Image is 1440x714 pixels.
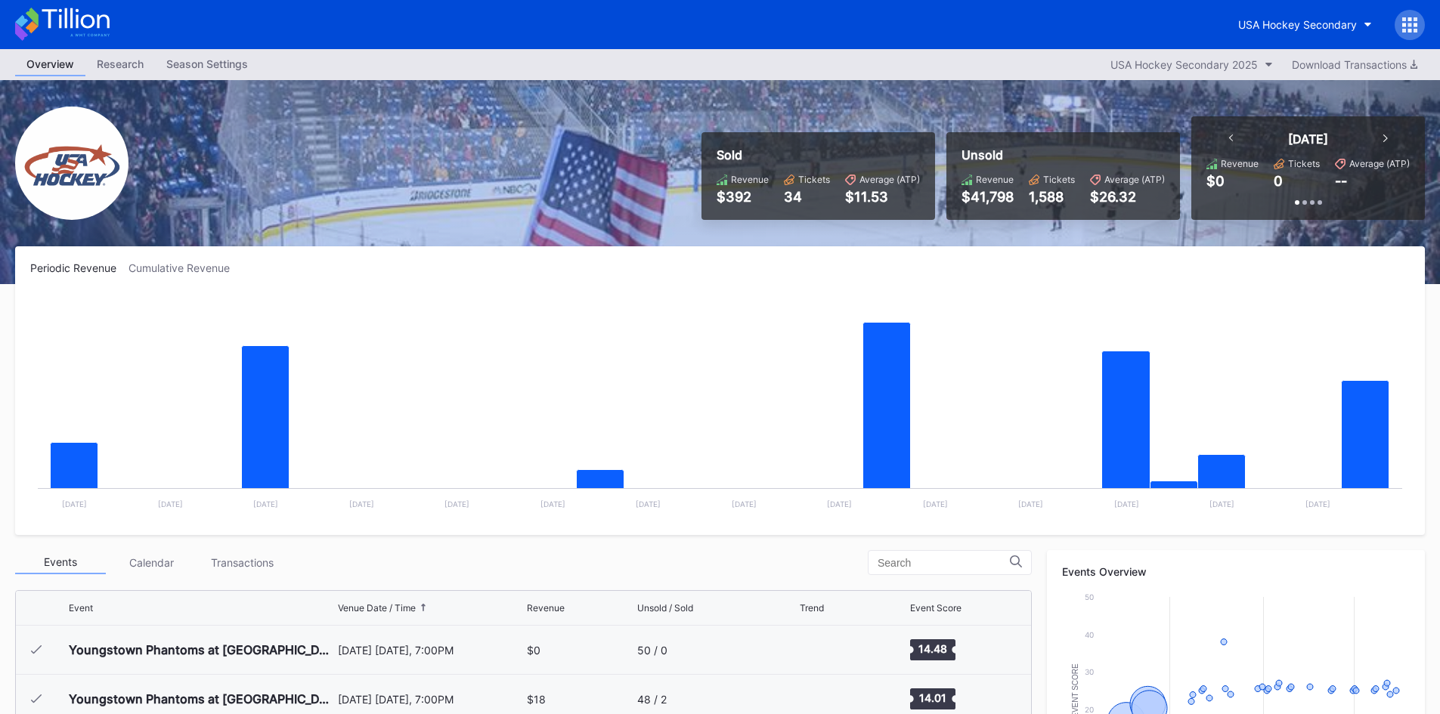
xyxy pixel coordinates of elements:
[923,499,948,508] text: [DATE]
[1209,499,1234,508] text: [DATE]
[859,174,920,185] div: Average (ATP)
[349,499,374,508] text: [DATE]
[1221,158,1259,169] div: Revenue
[69,602,93,614] div: Event
[637,644,667,657] div: 50 / 0
[1103,54,1281,75] button: USA Hockey Secondary 2025
[962,189,1014,205] div: $41,798
[129,261,242,274] div: Cumulative Revenue
[1206,173,1225,189] div: $0
[637,693,667,706] div: 48 / 2
[717,189,769,205] div: $392
[878,557,1010,569] input: Search
[1085,630,1094,639] text: 40
[1288,131,1328,147] div: [DATE]
[1085,705,1094,714] text: 20
[155,53,259,76] a: Season Settings
[1104,174,1165,185] div: Average (ATP)
[636,499,661,508] text: [DATE]
[540,499,565,508] text: [DATE]
[62,499,87,508] text: [DATE]
[158,499,183,508] text: [DATE]
[69,642,334,657] div: Youngstown Phantoms at [GEOGRAPHIC_DATA] Hockey NTDP U-18
[1018,499,1043,508] text: [DATE]
[1288,158,1320,169] div: Tickets
[197,551,287,574] div: Transactions
[155,53,259,75] div: Season Settings
[717,147,920,162] div: Sold
[1292,58,1417,71] div: Download Transactions
[444,499,469,508] text: [DATE]
[1062,565,1410,578] div: Events Overview
[1274,173,1283,189] div: 0
[338,693,524,706] div: [DATE] [DATE], 7:00PM
[1335,173,1347,189] div: --
[15,107,129,220] img: USA_Hockey_Secondary.png
[800,631,845,669] svg: Chart title
[527,693,546,706] div: $18
[338,602,416,614] div: Venue Date / Time
[784,189,830,205] div: 34
[1043,174,1075,185] div: Tickets
[918,642,947,655] text: 14.48
[85,53,155,76] a: Research
[30,261,129,274] div: Periodic Revenue
[1029,189,1075,205] div: 1,588
[338,644,524,657] div: [DATE] [DATE], 7:00PM
[85,53,155,75] div: Research
[527,602,565,614] div: Revenue
[1284,54,1425,75] button: Download Transactions
[30,293,1410,520] svg: Chart title
[527,644,540,657] div: $0
[827,499,852,508] text: [DATE]
[845,189,920,205] div: $11.53
[15,53,85,76] a: Overview
[106,551,197,574] div: Calendar
[732,499,757,508] text: [DATE]
[1305,499,1330,508] text: [DATE]
[976,174,1014,185] div: Revenue
[910,602,962,614] div: Event Score
[15,551,106,574] div: Events
[1085,667,1094,676] text: 30
[1090,189,1165,205] div: $26.32
[1085,592,1094,601] text: 50
[1110,58,1258,71] div: USA Hockey Secondary 2025
[253,499,278,508] text: [DATE]
[637,602,693,614] div: Unsold / Sold
[919,691,946,704] text: 14.01
[1227,11,1383,39] button: USA Hockey Secondary
[798,174,830,185] div: Tickets
[962,147,1165,162] div: Unsold
[800,602,824,614] div: Trend
[731,174,769,185] div: Revenue
[1114,499,1139,508] text: [DATE]
[1238,18,1357,31] div: USA Hockey Secondary
[1349,158,1410,169] div: Average (ATP)
[69,691,334,706] div: Youngstown Phantoms at [GEOGRAPHIC_DATA] Hockey NTDP U-18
